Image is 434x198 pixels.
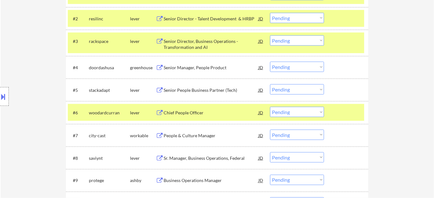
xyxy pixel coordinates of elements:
[164,16,258,22] div: Senior Director - Talent Development & HRBP
[164,65,258,71] div: Senior Manager, People Product
[164,178,258,184] div: Business Operations Manager
[164,110,258,116] div: Chief People Officer
[89,155,130,161] div: saviynt
[130,16,156,22] div: lever
[130,110,156,116] div: lever
[258,107,264,118] div: JD
[130,155,156,161] div: lever
[258,130,264,141] div: JD
[130,65,156,71] div: greenhouse
[130,38,156,44] div: lever
[164,133,258,139] div: People & Culture Manager
[73,155,84,161] div: #8
[164,155,258,161] div: Sr. Manager, Business Operations, Federal
[258,35,264,47] div: JD
[73,38,84,44] div: #3
[73,178,84,184] div: #9
[130,133,156,139] div: workable
[164,87,258,93] div: Senior People Business Partner (Tech)
[164,38,258,50] div: Senior Director, Business Operations - Transformation and AI
[258,175,264,186] div: JD
[258,13,264,24] div: JD
[89,16,130,22] div: resilinc
[258,152,264,164] div: JD
[73,16,84,22] div: #2
[89,178,130,184] div: protege
[130,178,156,184] div: ashby
[89,38,130,44] div: rackspace
[130,87,156,93] div: lever
[258,62,264,73] div: JD
[258,84,264,96] div: JD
